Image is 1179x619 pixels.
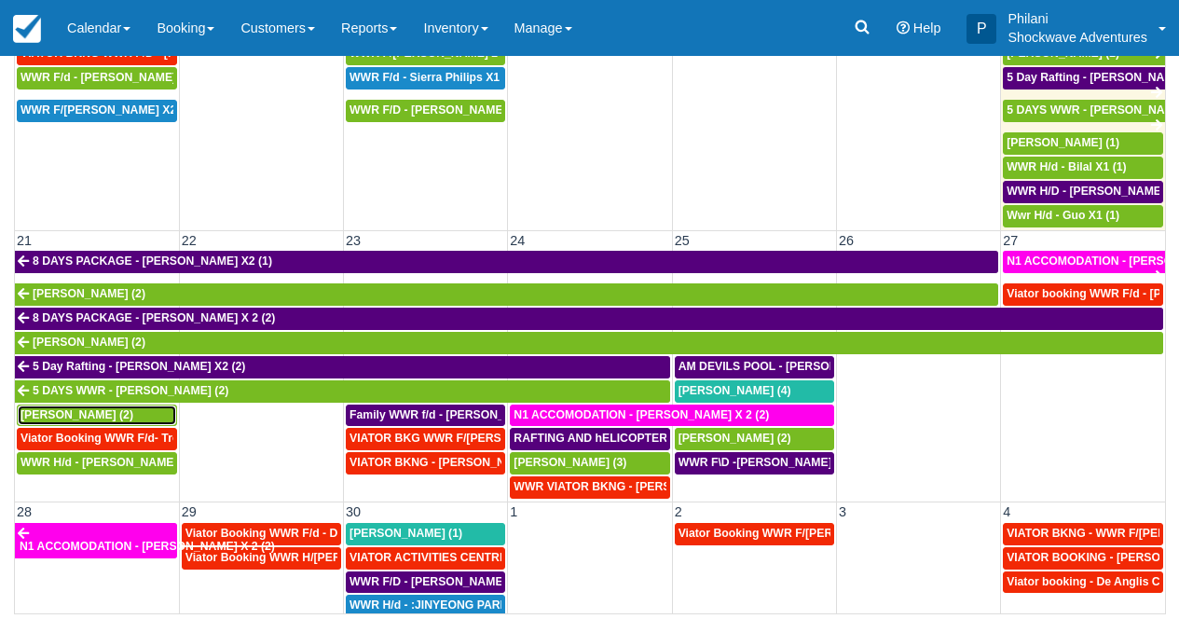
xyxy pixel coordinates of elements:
[33,287,145,300] span: [PERSON_NAME] (2)
[350,527,462,540] span: [PERSON_NAME] (1)
[15,380,670,403] a: 5 DAYS WWR - [PERSON_NAME] (2)
[1003,67,1165,89] a: 5 Day Rafting - [PERSON_NAME] X2 (2)
[1003,251,1165,273] a: N1 ACCOMODATION - [PERSON_NAME] X 2 (2)
[15,523,177,558] a: N1 ACCOMODATION - [PERSON_NAME] X 2 (2)
[15,251,998,273] a: 8 DAYS PACKAGE - [PERSON_NAME] X2 (1)
[1003,283,1163,306] a: Viator booking WWR F/d - [PERSON_NAME] 3 (3)
[837,504,848,519] span: 3
[17,100,177,122] a: WWR F/[PERSON_NAME] X2 (1)
[350,551,683,564] span: VIATOR ACTIVITIES CENTRE WWR - [PERSON_NAME] X 1 (1)
[673,504,684,519] span: 2
[21,103,194,117] span: WWR F/[PERSON_NAME] X2 (1)
[1003,205,1163,227] a: Wwr H/d - Guo X1 (1)
[33,254,272,268] span: 8 DAYS PACKAGE - [PERSON_NAME] X2 (1)
[837,233,856,248] span: 26
[346,595,505,617] a: WWR H/d - :JINYEONG PARK X 4 (4)
[21,408,133,421] span: [PERSON_NAME] (2)
[510,405,834,427] a: N1 ACCOMODATION - [PERSON_NAME] X 2 (2)
[17,452,177,475] a: WWR H/d - [PERSON_NAME] X2 (2)
[510,428,669,450] a: RAFTING AND hELICOPTER PACKAGE - [PERSON_NAME] X1 (1)
[675,452,834,475] a: WWR F\D -[PERSON_NAME] X2 (2)
[897,21,910,34] i: Help
[33,336,145,349] span: [PERSON_NAME] (2)
[15,233,34,248] span: 21
[1007,209,1119,222] span: Wwr H/d - Guo X1 (1)
[17,67,177,89] a: WWR F/d - [PERSON_NAME] X1 (1)
[350,103,533,117] span: WWR F/D - [PERSON_NAME] 4 (4)
[967,14,996,44] div: P
[346,523,505,545] a: [PERSON_NAME] (1)
[510,476,669,499] a: WWR VIATOR BKNG - [PERSON_NAME] 2 (2)
[346,405,505,427] a: Family WWR f/d - [PERSON_NAME] X 4 (4)
[1007,160,1126,173] span: WWR H/d - Bilal X1 (1)
[1003,100,1165,122] a: 5 DAYS WWR - [PERSON_NAME] (2)
[346,571,505,594] a: WWR F/D - [PERSON_NAME] X 1 (1)
[17,405,177,427] a: [PERSON_NAME] (2)
[673,233,692,248] span: 25
[185,551,443,564] span: Viator Booking WWR H/[PERSON_NAME] x2 (3)
[679,527,939,540] span: Viator Booking WWR F/[PERSON_NAME] X 2 (2)
[15,283,998,306] a: [PERSON_NAME] (2)
[1008,28,1147,47] p: Shockwave Adventures
[1003,571,1163,594] a: Viator booking - De Anglis Cristiano X1 (1)
[185,527,481,540] span: Viator Booking WWR F/d - Duty [PERSON_NAME] 2 (2)
[679,384,791,397] span: [PERSON_NAME] (4)
[679,456,867,469] span: WWR F\D -[PERSON_NAME] X2 (2)
[679,360,919,373] span: AM DEVILS POOL - [PERSON_NAME] X 2 (2)
[17,428,177,450] a: Viator Booking WWR F/d- Troonbeeckx, [PERSON_NAME] 11 (9)
[15,308,1163,330] a: 8 DAYS PACKAGE - [PERSON_NAME] X 2 (2)
[21,71,211,84] span: WWR F/d - [PERSON_NAME] X1 (1)
[21,432,367,445] span: Viator Booking WWR F/d- Troonbeeckx, [PERSON_NAME] 11 (9)
[675,356,834,378] a: AM DEVILS POOL - [PERSON_NAME] X 2 (2)
[1001,504,1012,519] span: 4
[344,233,363,248] span: 23
[1007,136,1119,149] span: [PERSON_NAME] (1)
[1003,157,1163,179] a: WWR H/d - Bilal X1 (1)
[182,523,341,545] a: Viator Booking WWR F/d - Duty [PERSON_NAME] 2 (2)
[514,408,769,421] span: N1 ACCOMODATION - [PERSON_NAME] X 2 (2)
[675,428,834,450] a: [PERSON_NAME] (2)
[15,356,670,378] a: 5 Day Rafting - [PERSON_NAME] X2 (2)
[21,456,212,469] span: WWR H/d - [PERSON_NAME] X2 (2)
[350,432,688,445] span: VIATOR BKG WWR F/[PERSON_NAME] [PERSON_NAME] 2 (2)
[1001,233,1020,248] span: 27
[13,15,41,43] img: checkfront-main-nav-mini-logo.png
[346,67,505,89] a: WWR F/d - Sierra Philips X1 (1)
[675,523,834,545] a: Viator Booking WWR F/[PERSON_NAME] X 2 (2)
[350,575,544,588] span: WWR F/D - [PERSON_NAME] X 1 (1)
[15,332,1163,354] a: [PERSON_NAME] (2)
[675,380,834,403] a: [PERSON_NAME] (4)
[350,71,516,84] span: WWR F/d - Sierra Philips X1 (1)
[1003,523,1163,545] a: VIATOR BKNG - WWR F/[PERSON_NAME] 3 (3)
[514,480,758,493] span: WWR VIATOR BKNG - [PERSON_NAME] 2 (2)
[1003,181,1163,203] a: WWR H/D - [PERSON_NAME] X 1 (1)
[1003,132,1163,155] a: [PERSON_NAME] (1)
[20,540,275,553] span: N1 ACCOMODATION - [PERSON_NAME] X 2 (2)
[510,452,669,475] a: [PERSON_NAME] (3)
[180,504,199,519] span: 29
[346,100,505,122] a: WWR F/D - [PERSON_NAME] 4 (4)
[33,311,275,324] span: 8 DAYS PACKAGE - [PERSON_NAME] X 2 (2)
[182,547,341,570] a: Viator Booking WWR H/[PERSON_NAME] x2 (3)
[350,408,579,421] span: Family WWR f/d - [PERSON_NAME] X 4 (4)
[1003,547,1163,570] a: VIATOR BOOKING - [PERSON_NAME] 2 (2)
[1008,9,1147,28] p: Philani
[350,456,561,469] span: VIATOR BKNG - [PERSON_NAME] 2 (2)
[350,598,545,612] span: WWR H/d - :JINYEONG PARK X 4 (4)
[346,428,505,450] a: VIATOR BKG WWR F/[PERSON_NAME] [PERSON_NAME] 2 (2)
[913,21,941,35] span: Help
[33,360,245,373] span: 5 Day Rafting - [PERSON_NAME] X2 (2)
[346,547,505,570] a: VIATOR ACTIVITIES CENTRE WWR - [PERSON_NAME] X 1 (1)
[15,504,34,519] span: 28
[514,432,867,445] span: RAFTING AND hELICOPTER PACKAGE - [PERSON_NAME] X1 (1)
[679,432,791,445] span: [PERSON_NAME] (2)
[508,504,519,519] span: 1
[346,452,505,475] a: VIATOR BKNG - [PERSON_NAME] 2 (2)
[508,233,527,248] span: 24
[33,384,228,397] span: 5 DAYS WWR - [PERSON_NAME] (2)
[180,233,199,248] span: 22
[344,504,363,519] span: 30
[514,456,626,469] span: [PERSON_NAME] (3)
